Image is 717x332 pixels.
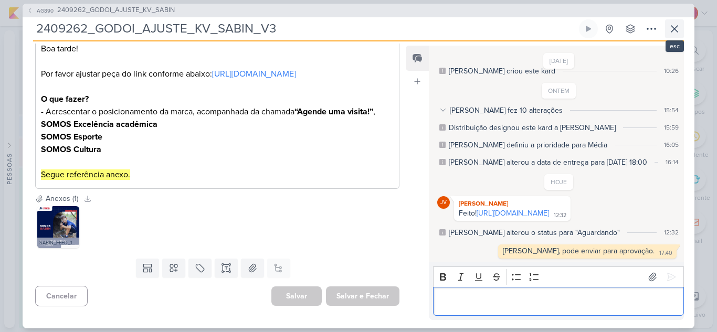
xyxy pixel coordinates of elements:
strong: O que fazer? [41,94,89,104]
input: Kard Sem Título [33,19,577,38]
div: Editor toolbar [433,266,684,287]
strong: SOMOS Esporte [41,132,102,142]
div: [PERSON_NAME] [456,198,568,209]
div: Aline definiu a prioridade para Média [449,140,607,151]
p: JV [440,200,447,206]
div: [PERSON_NAME] fez 10 alterações [450,105,563,116]
mark: Segue referência anexo. [41,169,130,180]
button: Cancelar [35,286,88,306]
div: Feito! [459,209,549,218]
div: Editor editing area: main [433,287,684,316]
div: 16:05 [664,140,679,149]
div: Editor editing area: main [35,34,399,189]
p: - Acrescentar o posicionamento da marca, acompanhada da chamada , [41,93,394,181]
div: Este log é visível à todos no kard [439,229,446,235]
div: Este log é visível à todos no kard [439,159,446,165]
img: ZHOCewJKGdcs0rJBavP2DfZpvHXVwoqv84QQvjhp.png [37,206,79,248]
div: Este log é visível à todos no kard [439,124,446,131]
div: 17:40 [659,249,672,258]
div: Ligar relógio [584,25,593,33]
p: Boa tarde! Por favor ajustar peça do link conforme abaixo: [41,42,394,80]
a: [URL][DOMAIN_NAME] [212,69,296,79]
div: 12:32 [554,211,566,220]
div: Este log é visível à todos no kard [439,142,446,148]
div: 15:59 [664,123,679,132]
div: Iara alterou a data de entrega para 10/10, 18:00 [449,157,647,168]
div: Aline criou este kard [449,66,555,77]
div: 10:26 [664,66,679,76]
div: Este log é visível à todos no kard [439,68,446,74]
div: 16:14 [666,157,679,167]
div: [PERSON_NAME], pode enviar para aprovação. [503,247,655,255]
div: Distribuição designou este kard a Joney [449,122,616,133]
div: esc [666,40,684,52]
strong: SOMOS Cultura [41,144,101,155]
div: Joney Viana [437,196,450,209]
div: Joney alterou o status para "Aguardando" [449,227,620,238]
div: SABIN_FEED_1A (2).png [37,238,79,248]
strong: SOMOS Excelência acadêmica [41,119,157,130]
div: 12:32 [664,228,679,237]
strong: “Agende uma visita!” [294,106,373,117]
div: Anexos (1) [46,193,78,204]
div: 15:54 [664,105,679,115]
a: [URL][DOMAIN_NAME] [477,209,549,218]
